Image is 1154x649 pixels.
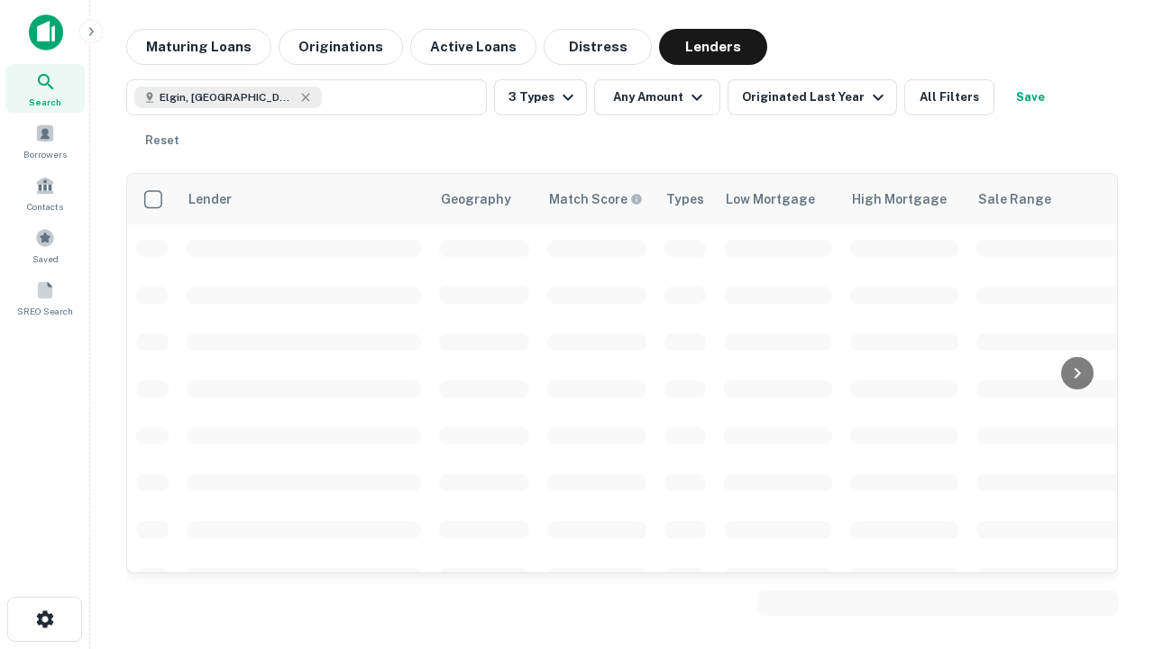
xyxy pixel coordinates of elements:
[1064,447,1154,534] iframe: Chat Widget
[178,174,430,224] th: Lender
[841,174,967,224] th: High Mortgage
[494,79,587,115] button: 3 Types
[726,188,815,210] div: Low Mortgage
[904,79,994,115] button: All Filters
[23,147,67,161] span: Borrowers
[1002,79,1059,115] button: Save your search to get updates of matches that match your search criteria.
[410,29,536,65] button: Active Loans
[852,188,947,210] div: High Mortgage
[538,174,655,224] th: Capitalize uses an advanced AI algorithm to match your search with the best lender. The match sco...
[160,89,295,105] span: Elgin, [GEOGRAPHIC_DATA], [GEOGRAPHIC_DATA]
[279,29,403,65] button: Originations
[549,189,643,209] div: Capitalize uses an advanced AI algorithm to match your search with the best lender. The match sco...
[5,273,85,322] a: SREO Search
[133,123,191,159] button: Reset
[5,221,85,270] a: Saved
[441,188,511,210] div: Geography
[715,174,841,224] th: Low Mortgage
[5,64,85,113] a: Search
[5,169,85,217] a: Contacts
[967,174,1130,224] th: Sale Range
[659,29,767,65] button: Lenders
[29,14,63,50] img: capitalize-icon.png
[978,188,1051,210] div: Sale Range
[27,199,63,214] span: Contacts
[17,304,73,318] span: SREO Search
[594,79,720,115] button: Any Amount
[742,87,889,108] div: Originated Last Year
[188,188,232,210] div: Lender
[549,189,639,209] h6: Match Score
[728,79,897,115] button: Originated Last Year
[126,79,487,115] button: Elgin, [GEOGRAPHIC_DATA], [GEOGRAPHIC_DATA]
[655,174,715,224] th: Types
[126,29,271,65] button: Maturing Loans
[666,188,704,210] div: Types
[544,29,652,65] button: Distress
[32,251,59,266] span: Saved
[430,174,538,224] th: Geography
[29,95,61,109] span: Search
[5,116,85,165] a: Borrowers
